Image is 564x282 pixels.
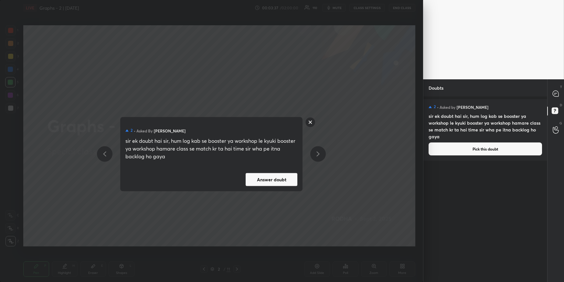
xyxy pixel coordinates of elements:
[560,85,562,89] p: T
[125,137,297,160] div: sir ek doubt hai sir, hum log kab se booster ya workshop le kyuki booster ya workshop hamare clas...
[246,173,297,186] button: Answer doubt
[134,127,153,134] h5: • Asked by
[131,128,133,133] h5: 2
[154,127,186,134] h5: [PERSON_NAME]
[559,121,562,126] p: G
[560,103,562,107] p: D
[429,113,542,140] h4: sir ek doubt hai sir, hum log kab se booster ya workshop le kyuki booster ya workshop hamare clas...
[423,96,547,282] div: grid
[437,104,455,110] h5: • Asked by
[434,105,436,110] h5: 2
[457,104,488,110] h5: [PERSON_NAME]
[429,142,542,155] button: Pick this doubt
[423,79,449,96] p: Doubts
